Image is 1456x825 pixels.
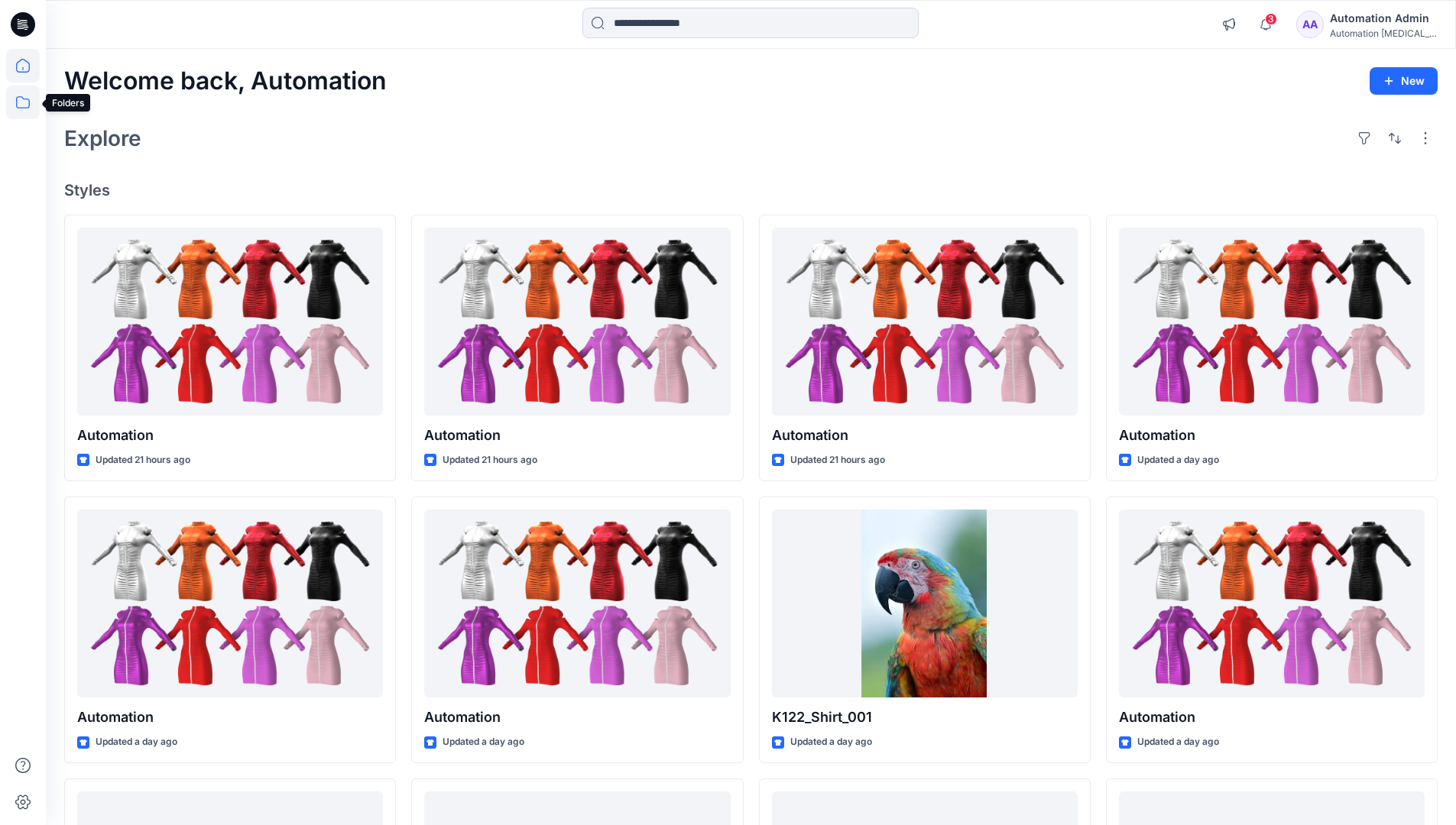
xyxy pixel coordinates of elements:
[1119,707,1425,728] p: Automation
[1137,452,1219,468] p: Updated a day ago
[1265,13,1277,25] span: 3
[96,734,177,750] p: Updated a day ago
[424,707,730,728] p: Automation
[424,228,730,416] a: Automation
[772,425,1078,446] p: Automation
[64,67,387,95] h2: Welcome back, Automation
[1296,11,1324,38] div: AA
[1119,228,1425,416] a: Automation
[1330,9,1437,27] div: Automation Admin
[64,126,141,150] h2: Explore
[790,452,885,468] p: Updated 21 hours ago
[1330,27,1437,39] div: Automation [MEDICAL_DATA]...
[772,510,1078,698] a: K122_Shirt_001
[77,707,383,728] p: Automation
[772,228,1078,416] a: Automation
[96,452,190,468] p: Updated 21 hours ago
[424,510,730,698] a: Automation
[443,452,537,468] p: Updated 21 hours ago
[77,425,383,446] p: Automation
[790,734,872,750] p: Updated a day ago
[64,181,1438,199] h4: Styles
[1119,510,1425,698] a: Automation
[772,707,1078,728] p: K122_Shirt_001
[424,425,730,446] p: Automation
[443,734,524,750] p: Updated a day ago
[77,510,383,698] a: Automation
[77,228,383,416] a: Automation
[1370,67,1438,95] button: New
[1137,734,1219,750] p: Updated a day ago
[1119,425,1425,446] p: Automation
